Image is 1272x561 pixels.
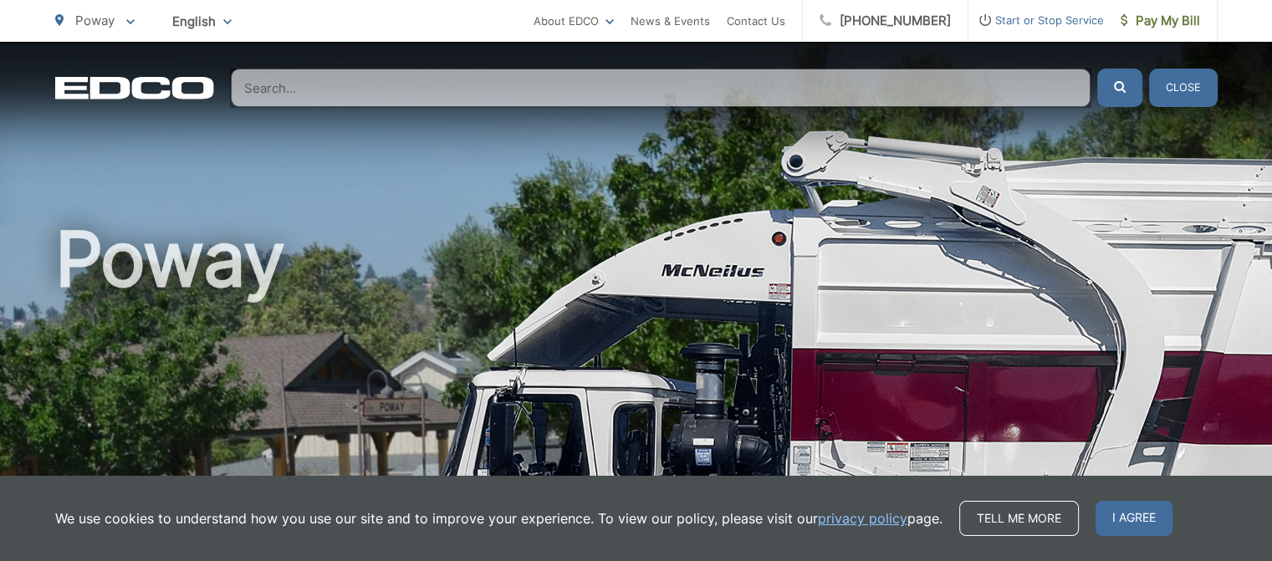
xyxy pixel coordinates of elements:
[631,11,710,31] a: News & Events
[727,11,785,31] a: Contact Us
[75,13,115,28] span: Poway
[1121,11,1200,31] span: Pay My Bill
[818,508,907,528] a: privacy policy
[160,7,244,36] span: English
[55,508,943,528] p: We use cookies to understand how you use our site and to improve your experience. To view our pol...
[534,11,614,31] a: About EDCO
[231,69,1091,107] input: Search
[55,76,214,99] a: EDCD logo. Return to the homepage.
